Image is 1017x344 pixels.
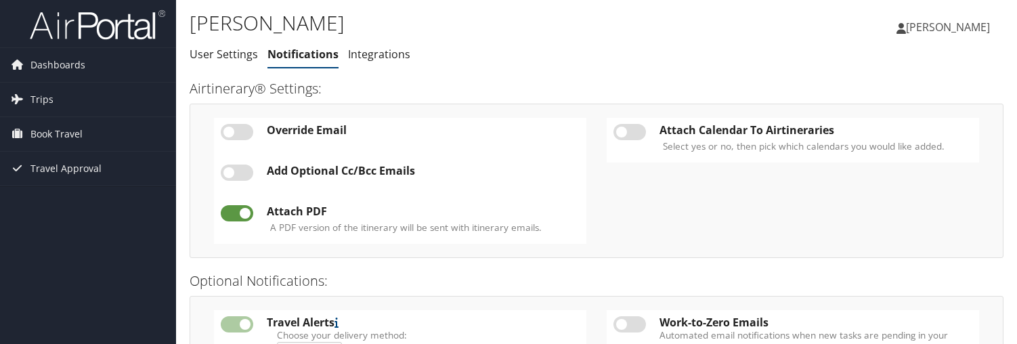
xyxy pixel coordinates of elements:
[277,328,569,342] label: Choose your delivery method:
[663,139,945,153] label: Select yes or no, then pick which calendars you would like added.
[30,152,102,186] span: Travel Approval
[267,205,580,217] div: Attach PDF
[896,7,1003,47] a: [PERSON_NAME]
[348,47,410,62] a: Integrations
[659,124,972,136] div: Attach Calendar To Airtineraries
[270,221,542,234] label: A PDF version of the itinerary will be sent with itinerary emails.
[190,79,1003,98] h3: Airtinerary® Settings:
[30,117,83,151] span: Book Travel
[190,47,258,62] a: User Settings
[267,47,339,62] a: Notifications
[30,9,165,41] img: airportal-logo.png
[190,9,732,37] h1: [PERSON_NAME]
[267,316,580,328] div: Travel Alerts
[906,20,990,35] span: [PERSON_NAME]
[659,316,972,328] div: Work-to-Zero Emails
[267,165,580,177] div: Add Optional Cc/Bcc Emails
[30,83,53,116] span: Trips
[267,124,580,136] div: Override Email
[30,48,85,82] span: Dashboards
[190,272,1003,291] h3: Optional Notifications:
